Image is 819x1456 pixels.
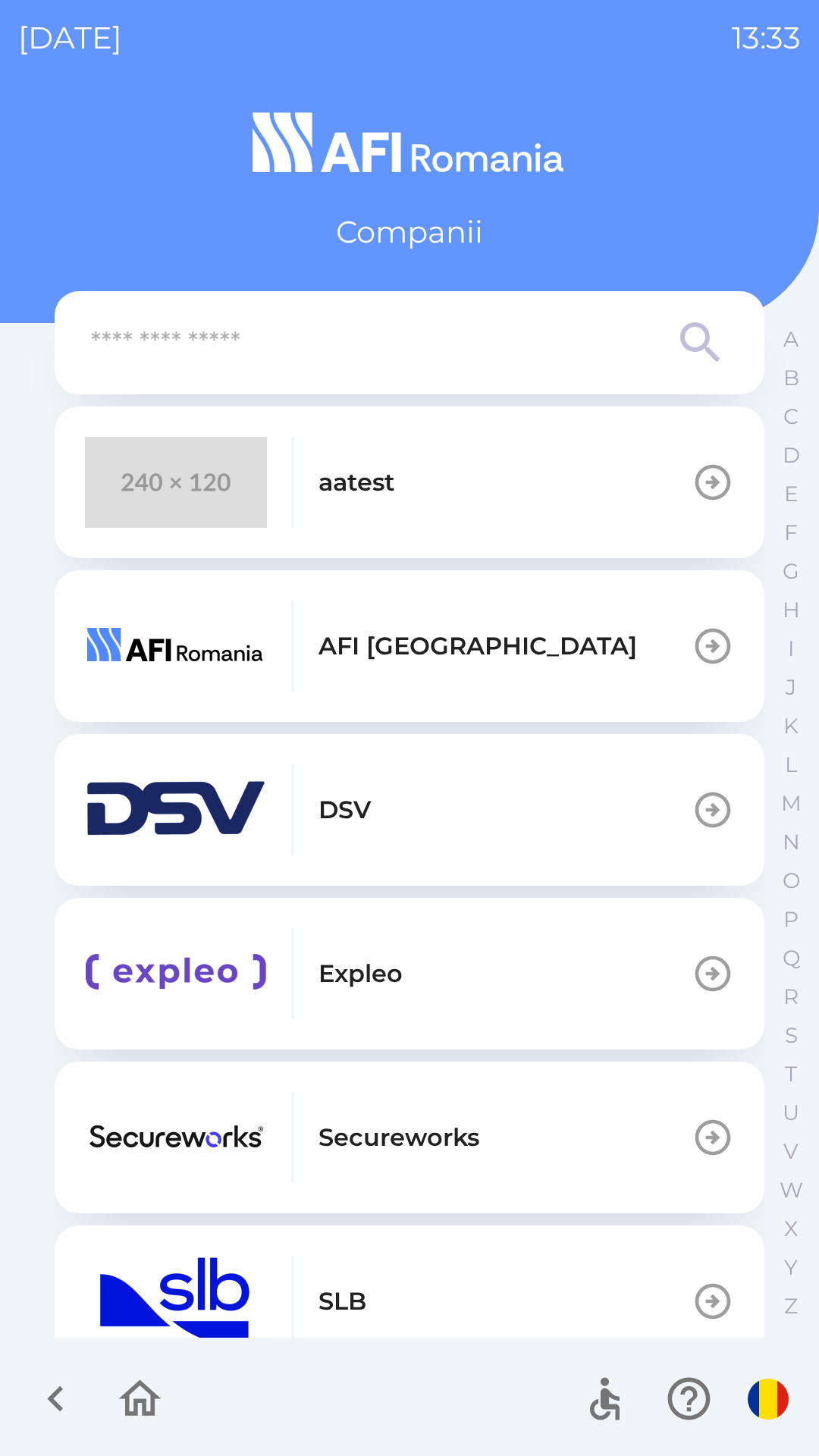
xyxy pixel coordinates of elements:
button: U [772,1094,810,1132]
button: SLB [55,1225,764,1377]
img: b802f91f-0631-48a4-8d21-27dd426beae4.png [85,764,267,855]
button: J [772,668,810,707]
p: 13:33 [732,15,801,61]
p: X [784,1216,798,1242]
p: Q [783,945,800,971]
button: I [772,629,810,668]
button: G [772,552,810,591]
button: C [772,397,810,436]
img: 03755b6d-6944-4efa-bf23-0453712930be.png [85,1256,267,1347]
button: W [772,1171,810,1210]
img: 20972833-2f7f-4d36-99fe-9acaa80a170c.png [85,1092,267,1183]
button: M [772,784,810,823]
p: SLB [318,1283,366,1319]
p: H [783,597,800,623]
p: G [783,558,799,585]
p: Secureworks [318,1119,479,1156]
p: T [785,1061,797,1087]
button: A [772,320,810,359]
button: P [772,900,810,939]
button: F [772,513,810,552]
p: E [784,481,799,507]
p: M [781,790,802,817]
p: Expleo [318,955,403,992]
p: J [786,674,796,701]
p: Z [784,1293,798,1319]
button: E [772,475,810,513]
button: O [772,861,810,900]
img: ro flag [748,1379,789,1420]
img: Logo [55,106,764,179]
button: aatest [55,406,764,558]
p: O [783,868,800,894]
button: L [772,745,810,784]
img: 75f52d2f-686a-4e6a-90e2-4b12f5eeffd1.png [85,601,267,692]
button: Y [772,1248,810,1287]
button: K [772,707,810,745]
img: 10e83967-b993-470b-b22e-7c33373d2a4b.png [85,928,267,1019]
button: X [772,1210,810,1248]
p: W [780,1177,803,1203]
p: C [783,403,799,430]
p: [DATE] [18,15,122,61]
p: aatest [318,464,395,500]
button: AFI [GEOGRAPHIC_DATA] [55,570,764,722]
p: S [785,1022,798,1049]
button: V [772,1132,810,1171]
p: F [784,519,798,546]
button: Q [772,939,810,977]
button: S [772,1016,810,1055]
button: N [772,823,810,861]
button: Z [772,1287,810,1326]
button: Expleo [55,898,764,1050]
p: R [783,984,799,1010]
p: N [783,829,800,855]
p: B [783,365,799,391]
p: K [783,713,799,739]
p: AFI [GEOGRAPHIC_DATA] [318,628,637,664]
p: I [788,635,794,662]
button: Secureworks [55,1062,764,1213]
p: V [783,1138,799,1165]
p: D [783,442,800,469]
p: L [785,752,797,778]
p: A [783,326,799,353]
p: Companii [336,209,483,255]
p: DSV [318,792,371,828]
button: H [772,591,810,629]
button: D [772,436,810,475]
button: R [772,977,810,1016]
p: P [783,906,799,933]
img: 240x120 [85,437,267,528]
button: DSV [55,734,764,886]
p: U [783,1100,799,1126]
p: Y [784,1254,798,1281]
button: T [772,1055,810,1094]
button: B [772,359,810,397]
